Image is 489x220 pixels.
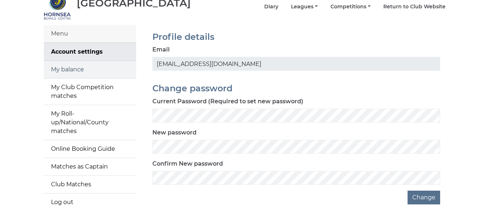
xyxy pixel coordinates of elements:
a: My balance [44,61,136,78]
button: Change [408,191,440,204]
div: Menu [44,25,136,43]
a: Club Matches [44,176,136,193]
h2: Profile details [152,32,440,42]
a: Leagues [291,3,318,10]
a: Online Booking Guide [44,140,136,158]
label: Confirm New password [152,159,223,168]
a: Return to Club Website [383,3,446,10]
h2: Change password [152,84,440,93]
a: My Roll-up/National/County matches [44,105,136,140]
a: Diary [264,3,278,10]
a: Account settings [44,43,136,61]
label: Email [152,45,170,54]
label: Current Password (Required to set new password) [152,97,303,106]
a: Log out [44,194,136,211]
a: My Club Competition matches [44,79,136,105]
a: Matches as Captain [44,158,136,175]
label: New password [152,128,197,137]
a: Competitions [330,3,371,10]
